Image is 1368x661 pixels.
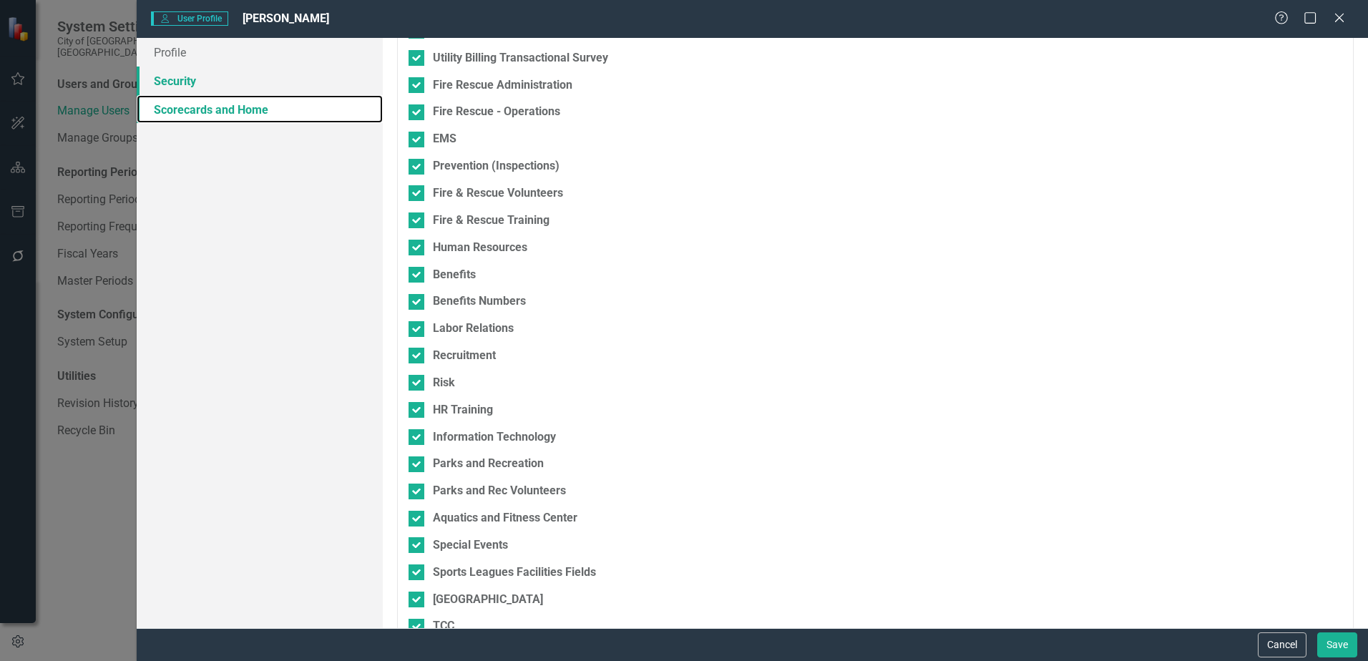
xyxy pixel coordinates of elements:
[433,402,493,418] div: HR Training
[433,564,596,581] div: Sports Leagues Facilities Fields
[433,158,560,175] div: Prevention (Inspections)
[433,375,455,391] div: Risk
[433,429,556,446] div: Information Technology
[433,240,527,256] div: Human Resources
[137,38,383,67] a: Profile
[433,77,572,94] div: Fire Rescue Administration
[433,618,454,635] div: TCC
[433,267,476,283] div: Benefits
[243,11,329,25] span: [PERSON_NAME]
[433,50,608,67] div: Utility Billing Transactional Survey
[433,348,496,364] div: Recruitment
[433,293,526,310] div: Benefits Numbers
[137,95,383,124] a: Scorecards and Home
[433,131,456,147] div: EMS
[1317,632,1357,657] button: Save
[433,456,544,472] div: Parks and Recreation
[433,104,560,120] div: Fire Rescue - Operations
[433,483,566,499] div: Parks and Rec Volunteers
[137,67,383,95] a: Security
[433,537,508,554] div: Special Events
[151,11,228,26] span: User Profile
[433,510,577,527] div: Aquatics and Fitness Center
[433,185,563,202] div: Fire & Rescue Volunteers
[433,212,549,229] div: Fire & Rescue Training
[433,320,514,337] div: Labor Relations
[433,592,543,608] div: [GEOGRAPHIC_DATA]
[1258,632,1306,657] button: Cancel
